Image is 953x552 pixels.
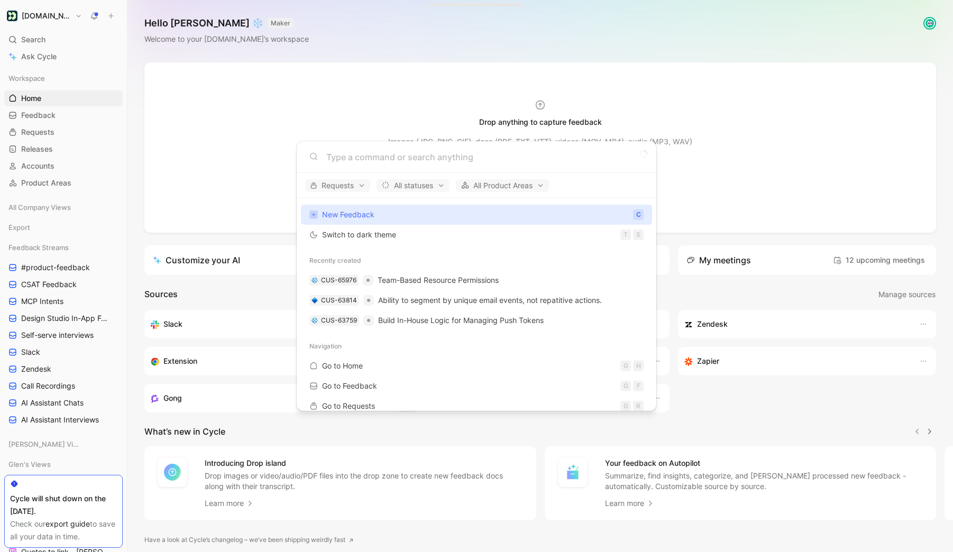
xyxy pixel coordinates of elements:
span: Ability to segment by unique email events, not repatitive actions. [378,296,602,305]
button: Requests [305,179,370,192]
div: T [620,229,631,240]
div: G [620,381,631,391]
div: H [633,361,644,371]
img: 💠 [311,317,318,324]
span: New Feedback [322,210,374,219]
img: 🔷 [311,297,318,303]
span: Requests [310,179,365,192]
span: All Product Areas [461,179,544,192]
div: C [633,209,644,220]
span: Build In-House Logic for Managing Push Tokens [378,316,544,325]
div: CUS-63814 [321,295,357,306]
button: All statuses [377,179,450,192]
div: Recently created [297,251,656,270]
div: G [620,361,631,371]
span: Go to Feedback [322,381,377,390]
button: All Product Areas [456,179,549,192]
div: CUS-65976 [321,275,356,286]
a: 💠CUS-63759Build In-House Logic for Managing Push Tokens [301,310,652,330]
img: 💠 [311,277,318,283]
button: Switch to dark themeTS [301,225,652,245]
div: R [633,401,644,411]
div: Navigation [297,337,656,356]
span: Team-Based Resource Permissions [378,275,499,284]
a: Go to HomeGH [301,356,652,376]
a: Go to RequestsGR [301,396,652,416]
div: G [620,401,631,411]
span: All statuses [381,179,445,192]
div: S [633,229,644,240]
div: CUS-63759 [321,315,357,326]
div: F [633,381,644,391]
span: Go to Home [322,361,363,370]
a: 🔷CUS-63814Ability to segment by unique email events, not repatitive actions. [301,290,652,310]
button: New FeedbackC [301,205,652,225]
span: Go to Requests [322,401,375,410]
a: 💠CUS-65976Team-Based Resource Permissions [301,270,652,290]
span: Switch to dark theme [322,230,396,239]
input: Type a command or search anything [326,151,644,163]
a: Go to FeedbackGF [301,376,652,396]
